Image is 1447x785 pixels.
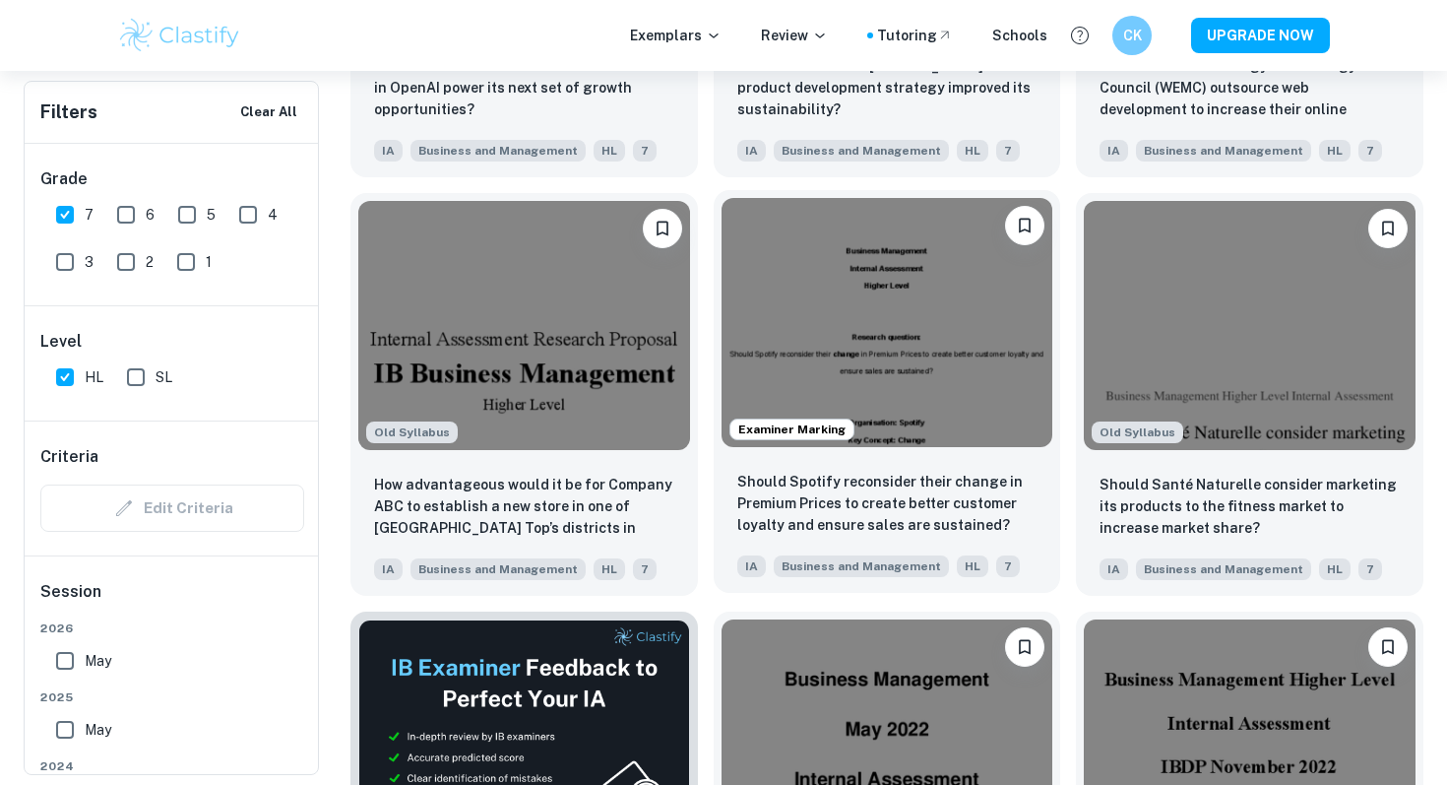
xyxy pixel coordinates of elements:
p: Should the World Energy Meteorology Council (WEMC) outsource web development to increase their on... [1100,55,1400,122]
span: 7 [633,140,657,162]
span: Business and Management [1136,558,1311,580]
h6: Session [40,580,304,620]
span: HL [594,140,625,162]
p: Exemplars [630,25,722,46]
img: Business and Management IA example thumbnail: Should Santé Naturelle consider marketin [1084,201,1416,449]
span: 1 [206,251,212,273]
span: 3 [85,251,94,273]
span: Examiner Marking [730,421,853,438]
h6: Criteria [40,445,98,469]
div: Starting from the May 2024 session, the Business IA requirements have changed. It's OK to refer t... [1092,422,1183,443]
span: Business and Management [1136,140,1311,162]
span: Business and Management [774,140,949,162]
span: 4 [268,204,278,226]
span: 7 [1358,140,1382,162]
a: Examiner MarkingBookmarkShould Spotify reconsider their change in Premium Prices to create better... [714,193,1061,595]
img: Clastify logo [117,16,242,55]
span: 7 [996,556,1020,577]
span: 2024 [40,757,304,775]
span: SL [156,366,172,388]
span: HL [957,556,988,577]
span: 5 [207,204,216,226]
span: 7 [1358,558,1382,580]
span: IA [737,556,766,577]
span: IA [737,140,766,162]
button: Bookmark [643,209,682,248]
a: Tutoring [877,25,953,46]
span: Old Syllabus [1092,422,1183,443]
button: UPGRADE NOW [1191,18,1330,53]
span: May [85,719,111,741]
p: Should Santé Naturelle consider marketing its products to the fitness market to increase market s... [1100,474,1400,539]
span: IA [1100,140,1128,162]
div: Criteria filters are unavailable when searching by topic [40,485,304,532]
button: Clear All [235,98,302,127]
h6: Level [40,330,304,354]
span: 7 [633,558,657,580]
a: Schools [992,25,1047,46]
div: Starting from the May 2024 session, the Business IA requirements have changed. It's OK to refer t... [366,422,458,443]
span: HL [594,558,625,580]
span: IA [374,140,403,162]
span: HL [957,140,988,162]
span: HL [85,366,103,388]
p: Review [761,25,828,46]
span: Business and Management [410,558,586,580]
span: HL [1319,558,1351,580]
a: Starting from the May 2024 session, the Business IA requirements have changed. It's OK to refer t... [350,193,698,595]
span: 2025 [40,688,304,706]
a: Starting from the May 2024 session, the Business IA requirements have changed. It's OK to refer t... [1076,193,1423,595]
span: IA [374,558,403,580]
span: 2 [146,251,154,273]
h6: CK [1121,25,1144,46]
img: Business and Management IA example thumbnail: How advantageous would it be for Company [358,201,690,449]
p: Should Spotify reconsider their change in Premium Prices to create better customer loyalty and en... [737,471,1038,536]
h6: Filters [40,98,97,126]
span: Business and Management [774,556,949,577]
span: HL [1319,140,1351,162]
p: To what extent will Microsoft’s investment in OpenAI power its next set of growth opportunities? [374,55,674,120]
button: Bookmark [1368,209,1408,248]
span: Business and Management [410,140,586,162]
button: Bookmark [1368,627,1408,667]
span: IA [1100,558,1128,580]
span: 2026 [40,620,304,637]
h6: Grade [40,167,304,191]
img: Business and Management IA example thumbnail: Should Spotify reconsider their change i [722,198,1053,446]
span: Old Syllabus [366,422,458,443]
p: How advantageous would it be for Company ABC to establish a new store in one of Lima Top’s distri... [374,474,674,541]
p: To what extent has Zara's product development strategy improved its sustainability? [737,55,1038,120]
button: CK [1112,16,1152,55]
span: 6 [146,204,155,226]
button: Bookmark [1005,627,1044,667]
span: 7 [996,140,1020,162]
span: May [85,650,111,672]
span: 7 [85,204,94,226]
button: Bookmark [1005,206,1044,245]
button: Help and Feedback [1063,19,1097,52]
